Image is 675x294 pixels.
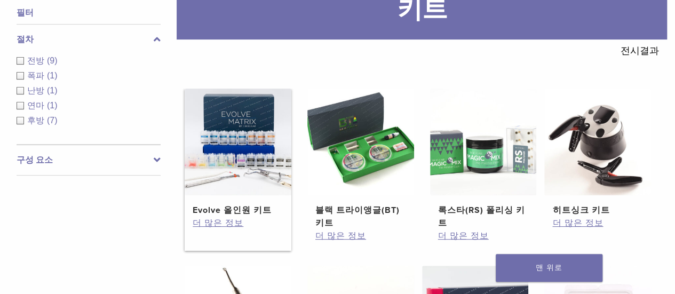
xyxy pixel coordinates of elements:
[47,71,58,80] font: (1)
[640,45,659,57] font: 결과
[27,56,44,65] font: 전방
[438,231,489,241] font: 더 많은 정보
[193,218,243,228] font: 더 많은 정보
[185,89,291,217] a: Evolve 올인원 키트Evolve 올인원 키트
[315,231,366,241] font: 더 많은 정보
[544,89,651,195] img: 히트싱크 키트
[315,205,400,228] font: 블랙 트라이앵글(BT) 키트
[17,35,34,44] font: 절차
[552,218,603,228] font: 더 많은 정보
[193,205,272,216] font: Evolve 올인원 키트
[47,56,58,65] font: (9)
[17,155,53,164] font: 구성 요소
[430,89,537,195] img: 록스타(RS) 폴리싱 키트
[430,89,537,229] a: 록스타(RS) 폴리싱 키트록스타(RS) 폴리싱 키트
[315,229,406,242] a: 더 많은 정보
[496,254,602,282] a: 맨 위로
[307,89,414,229] a: 블랙 트라이앵글(BT) 키트블랙 트라이앵글(BT) 키트
[307,89,414,195] img: 블랙 트라이앵글(BT) 키트
[536,263,562,272] font: 맨 위로
[27,86,44,95] font: 난방
[438,205,525,228] font: 록스타(RS) 폴리싱 키트
[552,205,609,216] font: 히트싱크 키트
[27,101,44,110] font: 연마
[47,86,58,95] font: (1)
[438,229,529,242] a: 더 많은 정보
[621,45,640,57] font: 전시
[47,101,58,110] font: (1)
[47,116,58,125] font: (7)
[27,71,44,80] font: 폭파
[27,116,44,125] font: 후방
[552,217,643,229] a: 더 많은 정보
[193,217,283,229] a: 더 많은 정보
[17,7,34,18] font: 필터
[185,89,291,195] img: Evolve 올인원 키트
[544,89,651,217] a: 히트싱크 키트히트싱크 키트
